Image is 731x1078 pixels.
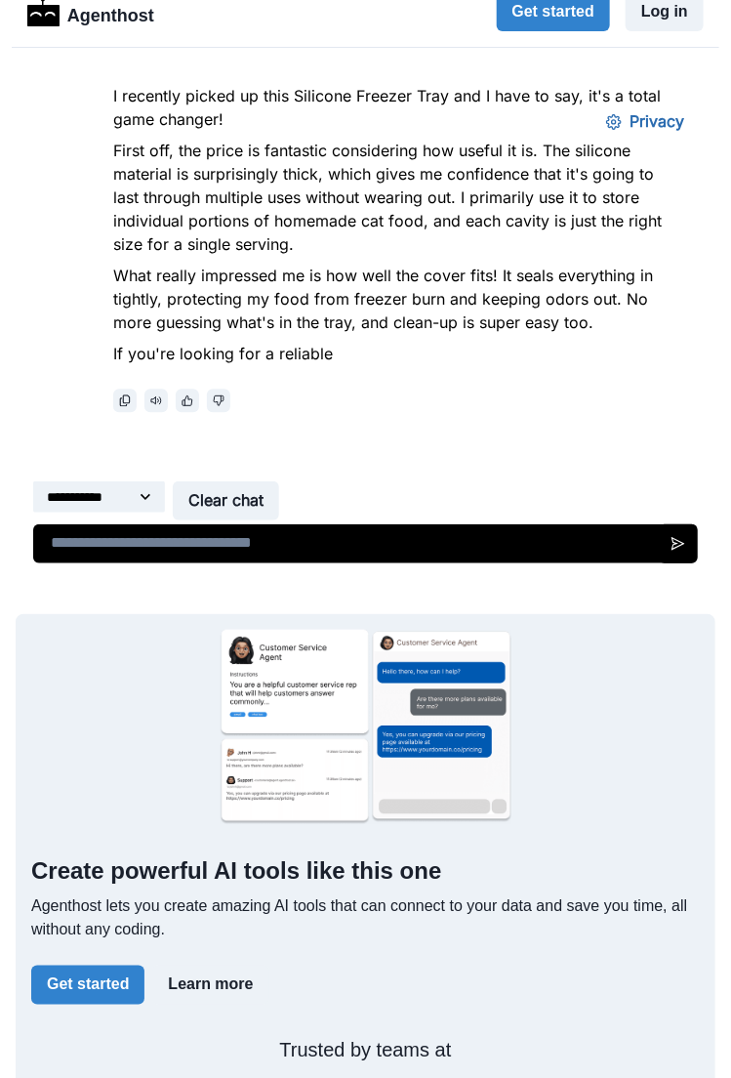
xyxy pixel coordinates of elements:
button: Clear chat [157,394,264,434]
button: Privacy Settings [575,16,684,55]
p: What really impressed me is how well the cover fits! It seals everything in tightly, protecting m... [98,178,665,248]
p: Trusted by teams at [31,1036,700,1065]
button: thumbs_down [191,303,215,326]
p: First off, the price is fantastic considering how useful it is. The silicone material is surprisi... [98,53,665,170]
button: Learn more [152,966,268,1005]
button: Copy [98,303,121,326]
iframe: Review Generator [16,87,715,575]
button: Send message [643,437,682,477]
img: Agenthost.ai [220,630,512,825]
button: Get started [31,966,144,1005]
p: If you're looking for a reliable [98,256,665,279]
button: Read aloud [129,303,152,326]
button: thumbs_up [160,303,183,326]
p: Agenthost lets you create amazing AI tools that can connect to your data and save you time, all w... [31,895,700,942]
h2: Create powerful AI tools like this one [31,856,700,888]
